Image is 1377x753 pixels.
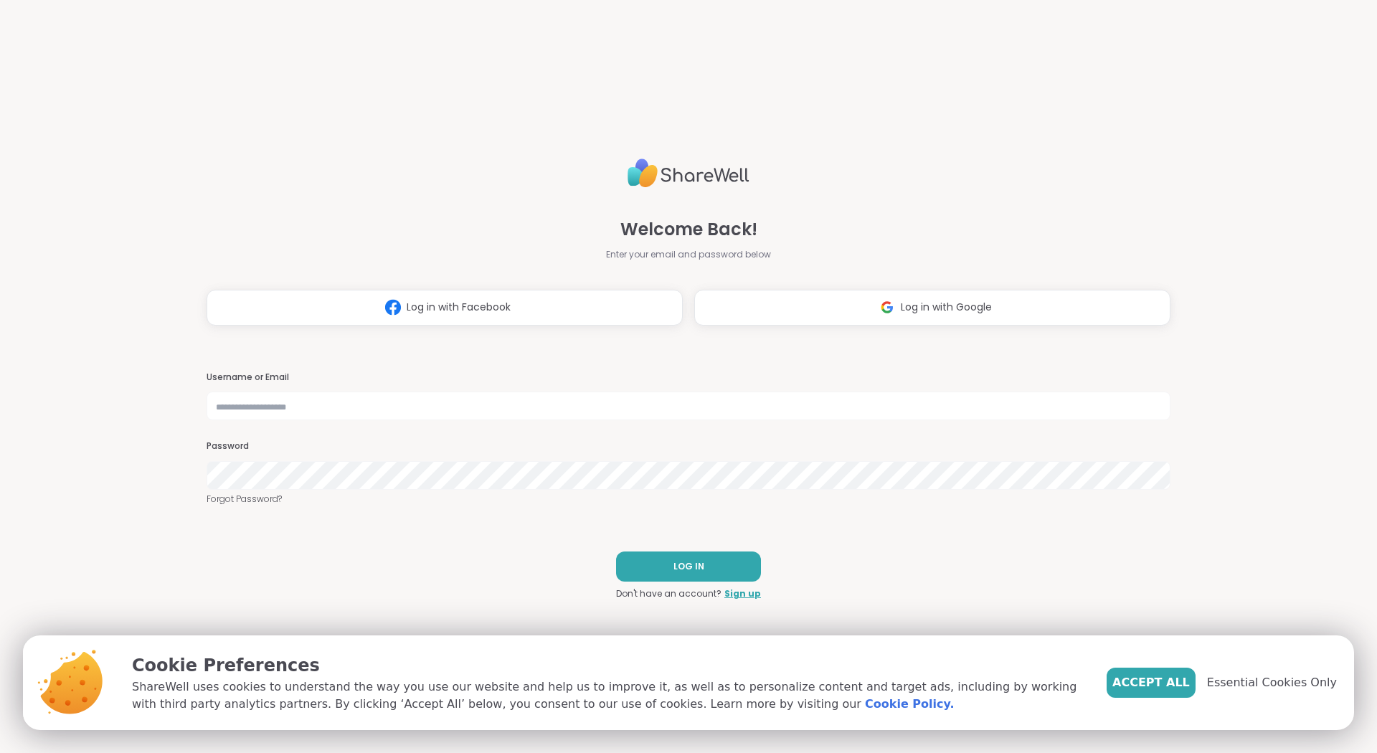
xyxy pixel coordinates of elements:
a: Cookie Policy. [865,696,954,713]
span: Log in with Google [901,300,992,315]
span: Essential Cookies Only [1207,674,1337,691]
img: ShareWell Logo [628,153,749,194]
span: Don't have an account? [616,587,721,600]
span: Enter your email and password below [606,248,771,261]
button: LOG IN [616,551,761,582]
button: Log in with Facebook [207,290,683,326]
span: Log in with Facebook [407,300,511,315]
span: Accept All [1112,674,1190,691]
img: ShareWell Logomark [379,294,407,321]
p: Cookie Preferences [132,653,1084,678]
button: Log in with Google [694,290,1170,326]
a: Forgot Password? [207,493,1170,506]
button: Accept All [1107,668,1196,698]
a: Sign up [724,587,761,600]
p: ShareWell uses cookies to understand the way you use our website and help us to improve it, as we... [132,678,1084,713]
img: ShareWell Logomark [874,294,901,321]
h3: Username or Email [207,371,1170,384]
span: LOG IN [673,560,704,573]
h3: Password [207,440,1170,453]
span: Welcome Back! [620,217,757,242]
